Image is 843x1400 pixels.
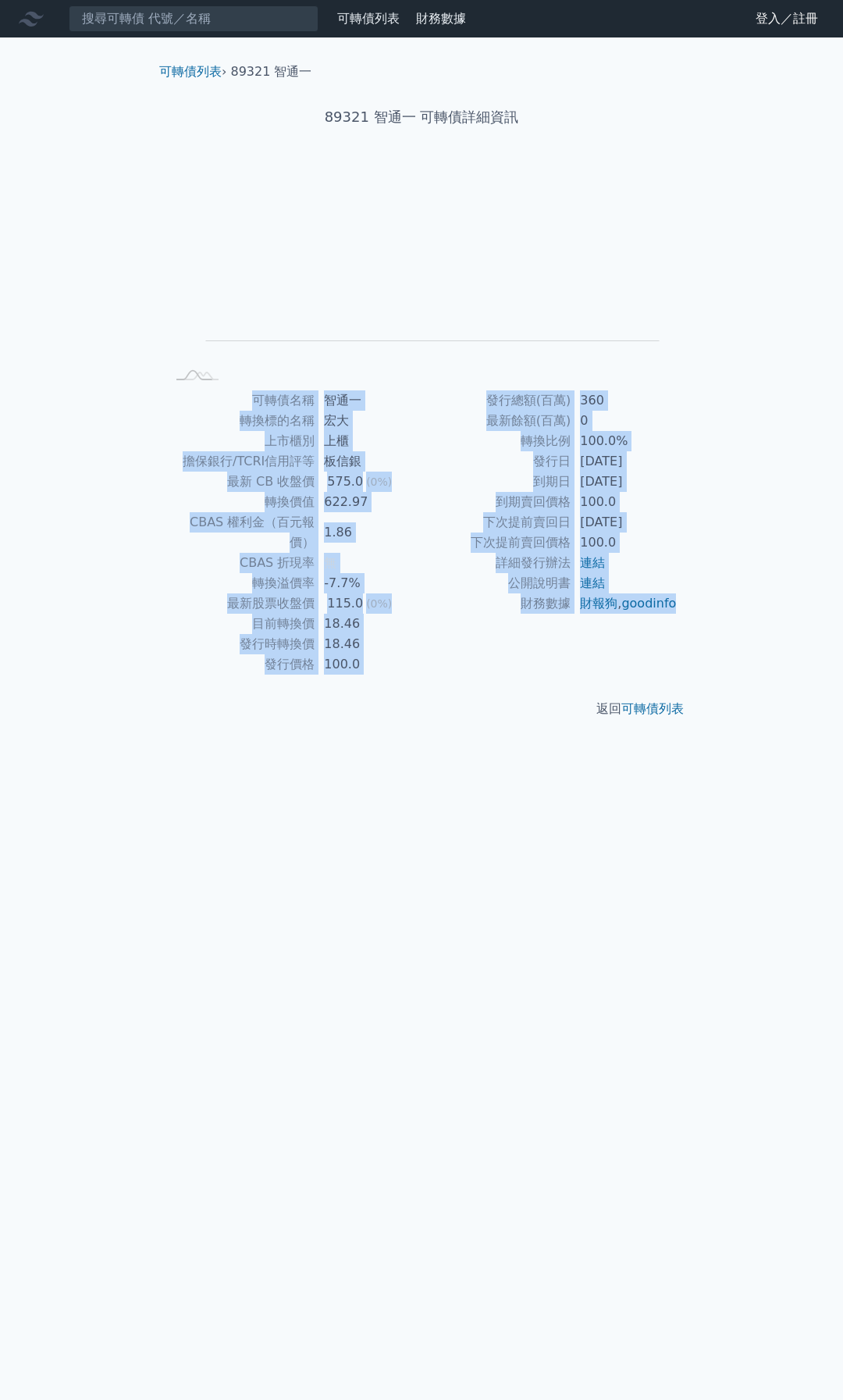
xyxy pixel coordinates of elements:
td: 100.0 [315,654,421,675]
span: (0%) [366,597,392,610]
td: 18.46 [315,614,421,634]
td: 最新餘額(百萬) [421,411,571,431]
td: CBAS 權利金（百元報價） [165,512,315,553]
td: [DATE] [571,512,678,533]
a: 連結 [580,555,605,570]
td: 下次提前賣回價格 [421,533,571,553]
td: [DATE] [571,472,678,492]
a: 登入／註冊 [743,6,831,31]
h1: 89321 智通一 可轉債詳細資訊 [147,106,696,128]
td: 100.0% [571,431,678,451]
span: (0%) [366,476,392,488]
td: 下次提前賣回日 [421,512,571,533]
iframe: Chat Widget [765,1325,843,1400]
td: 到期日 [421,472,571,492]
td: 發行時轉換價 [165,634,315,654]
td: 100.0 [571,492,678,512]
td: 目前轉換價 [165,614,315,634]
td: 詳細發行辦法 [421,553,571,573]
td: 1.86 [315,512,421,553]
td: 轉換溢價率 [165,573,315,593]
td: 18.46 [315,634,421,654]
td: 公開說明書 [421,573,571,593]
a: 可轉債列表 [159,64,222,79]
td: 智通一 [315,390,421,411]
li: › [159,62,226,81]
td: 622.97 [315,492,421,512]
td: 板信銀 [315,451,421,472]
td: 轉換比例 [421,431,571,451]
td: 可轉債名稱 [165,390,315,411]
td: 轉換價值 [165,492,315,512]
td: , [571,593,678,614]
input: 搜尋可轉債 代號／名稱 [69,5,318,32]
a: 可轉債列表 [337,11,400,26]
td: 最新 CB 收盤價 [165,472,315,492]
td: 發行價格 [165,654,315,675]
td: 發行日 [421,451,571,472]
a: goodinfo [621,596,676,611]
div: 聊天小工具 [765,1325,843,1400]
td: -7.7% [315,573,421,593]
td: 宏大 [315,411,421,431]
li: 89321 智通一 [231,62,312,81]
td: 到期賣回價格 [421,492,571,512]
td: 100.0 [571,533,678,553]
a: 可轉債列表 [621,701,684,716]
td: 最新股票收盤價 [165,593,315,614]
p: 返回 [147,700,696,718]
div: 575.0 [324,472,366,492]
td: 轉換標的名稱 [165,411,315,431]
td: 財務數據 [421,593,571,614]
td: [DATE] [571,451,678,472]
div: 115.0 [324,593,366,614]
td: 0 [571,411,678,431]
a: 財務數據 [416,11,466,26]
td: CBAS 折現率 [165,553,315,573]
g: Chart [191,177,660,364]
td: 上市櫃別 [165,431,315,451]
a: 連結 [580,575,605,590]
td: 擔保銀行/TCRI信用評等 [165,451,315,472]
td: 上櫃 [315,431,421,451]
td: 360 [571,390,678,411]
td: 發行總額(百萬) [421,390,571,411]
span: 無 [324,555,336,570]
a: 財報狗 [580,596,617,611]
